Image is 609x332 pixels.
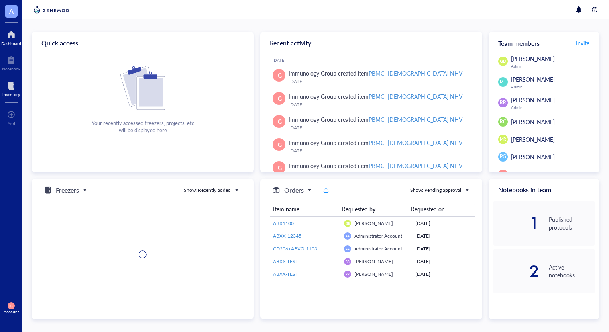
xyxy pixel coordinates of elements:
[2,66,20,71] div: Notebook
[346,234,350,238] span: AA
[267,66,476,89] a: IGImmunology Group created itemPBMC- [DEMOGRAPHIC_DATA] NHV[DATE]
[267,135,476,158] a: IGImmunology Group created itemPBMC- [DEMOGRAPHIC_DATA] NHV[DATE]
[511,118,555,126] span: [PERSON_NAME]
[549,215,595,231] div: Published protocols
[32,32,254,54] div: Quick access
[273,271,338,278] a: ABXX-TEST
[289,92,463,101] div: Immunology Group created item
[354,271,393,277] span: [PERSON_NAME]
[276,71,282,80] span: IG
[267,112,476,135] a: IGImmunology Group created itemPBMC- [DEMOGRAPHIC_DATA] NHV[DATE]
[289,78,470,86] div: [DATE]
[410,187,461,194] div: Show: Pending approval
[369,115,462,123] div: PBMC- [DEMOGRAPHIC_DATA] NHV
[500,118,506,125] span: RC
[289,138,463,147] div: Immunology Group created item
[267,158,476,181] a: IGImmunology Group created itemPBMC- [DEMOGRAPHIC_DATA] NHV[DATE]
[1,41,21,46] div: Dashboard
[346,247,350,251] span: AA
[184,187,231,194] div: Show: Recently added
[1,28,21,46] a: Dashboard
[270,202,339,217] th: Item name
[576,37,590,49] button: Invite
[369,92,462,100] div: PBMC- [DEMOGRAPHIC_DATA] NHV
[339,202,408,217] th: Requested by
[511,96,555,104] span: [PERSON_NAME]
[415,245,471,252] div: [DATE]
[511,75,555,83] span: [PERSON_NAME]
[354,220,393,227] span: [PERSON_NAME]
[493,265,539,277] div: 2
[4,309,19,314] div: Account
[489,179,599,201] div: Notebooks in team
[500,171,505,178] span: IG
[2,54,20,71] a: Notebook
[92,119,194,134] div: Your recently accessed freezers, projects, etc will be displayed here
[354,232,402,239] span: Administrator Account
[273,220,338,227] a: ABX1100
[493,217,539,230] div: 1
[500,58,506,65] span: GB
[500,153,506,160] span: PG
[415,271,471,278] div: [DATE]
[511,135,555,143] span: [PERSON_NAME]
[273,232,301,239] span: ABXX-12345
[511,170,559,178] span: Immunology Group
[511,153,555,161] span: [PERSON_NAME]
[289,115,463,124] div: Immunology Group created item
[354,245,402,252] span: Administrator Account
[284,186,304,195] h5: Orders
[2,79,20,97] a: Inventory
[273,258,338,265] a: ABXX-TEST
[511,55,555,62] span: [PERSON_NAME]
[576,39,589,47] span: Invite
[489,32,599,54] div: Team members
[511,64,595,68] div: Admin
[346,222,350,225] span: GB
[289,101,470,109] div: [DATE]
[415,232,471,240] div: [DATE]
[267,89,476,112] a: IGImmunology Group created itemPBMC- [DEMOGRAPHIC_DATA] NHV[DATE]
[56,186,79,195] h5: Freezers
[289,147,470,155] div: [DATE]
[549,263,595,279] div: Active notebooks
[289,124,470,132] div: [DATE]
[32,5,71,14] img: genemod-logo
[9,303,13,308] span: IG
[273,232,338,240] a: ABXX-12345
[408,202,468,217] th: Requested on
[511,84,595,89] div: Admin
[346,260,350,263] span: RR
[500,79,506,85] span: MT
[273,245,338,252] a: CD206+ABXO-1103
[354,258,393,265] span: [PERSON_NAME]
[289,69,463,78] div: Immunology Group created item
[273,271,298,277] span: ABXX-TEST
[415,220,471,227] div: [DATE]
[273,258,298,265] span: ABXX-TEST
[273,58,476,62] div: [DATE]
[260,32,482,54] div: Recent activity
[511,105,595,110] div: Admin
[500,99,506,106] span: RR
[369,69,462,77] div: PBMC- [DEMOGRAPHIC_DATA] NHV
[369,139,462,146] div: PBMC- [DEMOGRAPHIC_DATA] NHV
[273,245,317,252] span: CD206+ABXO-1103
[276,94,282,103] span: IG
[415,258,471,265] div: [DATE]
[276,140,282,149] span: IG
[9,6,14,16] span: A
[2,92,20,97] div: Inventory
[8,121,15,126] div: Add
[346,272,350,276] span: RR
[276,117,282,126] span: IG
[273,220,294,227] span: ABX1100
[500,136,506,142] span: MR
[120,66,165,110] img: Cf+DiIyRRx+BTSbnYhsZzE9to3+AfuhVxcka4spAAAAAElFTkSuQmCC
